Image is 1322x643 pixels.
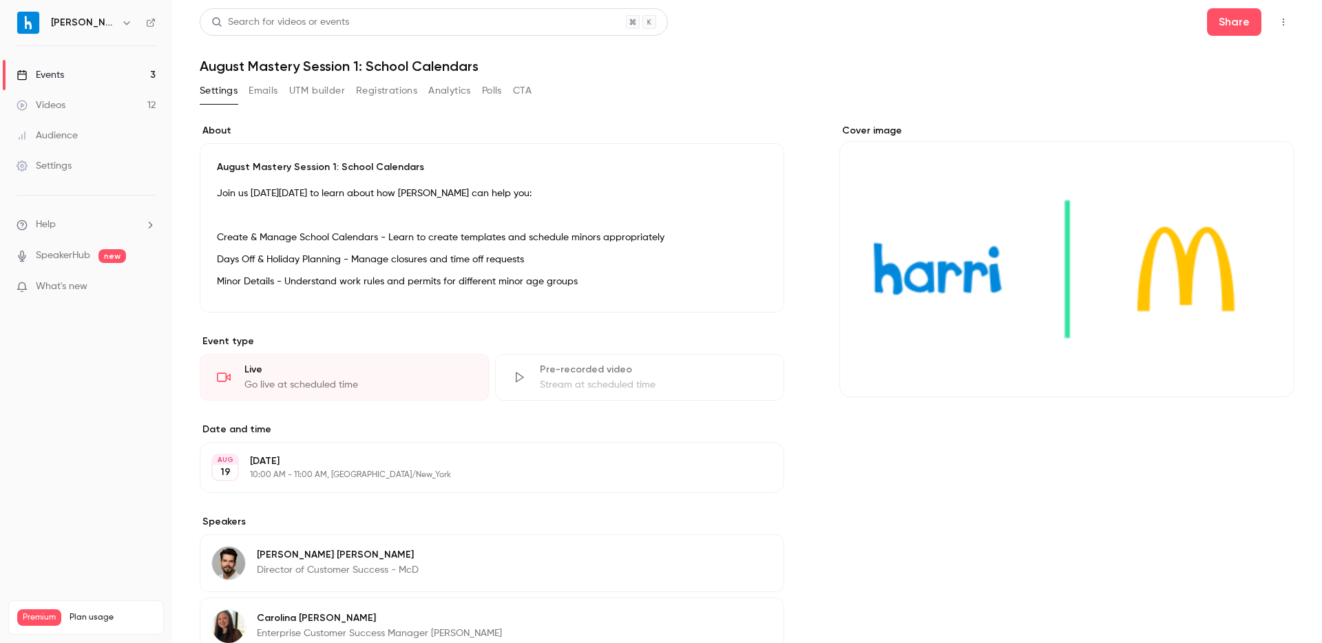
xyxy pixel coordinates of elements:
div: LiveGo live at scheduled time [200,354,490,401]
iframe: Noticeable Trigger [139,281,156,293]
button: Settings [200,80,238,102]
div: Pre-recorded videoStream at scheduled time [495,354,785,401]
label: Date and time [200,423,784,436]
div: Audience [17,129,78,143]
button: Registrations [356,80,417,102]
span: What's new [36,280,87,294]
p: 19 [220,465,231,479]
p: [DATE] [250,454,711,468]
a: SpeakerHub [36,249,90,263]
h1: August Mastery Session 1: School Calendars [200,58,1294,74]
button: Share [1207,8,1261,36]
div: Pre-recorded video [540,363,768,377]
p: Join us [DATE][DATE] to learn about how [PERSON_NAME] can help you: [217,185,767,202]
p: Minor Details - Understand work rules and permits for different minor age groups [217,273,767,290]
button: Analytics [428,80,471,102]
label: About [200,124,784,138]
p: 10:00 AM - 11:00 AM, [GEOGRAPHIC_DATA]/New_York [250,470,711,481]
div: Events [17,68,64,82]
button: Emails [249,80,277,102]
div: Live [244,363,472,377]
img: Carolina Zuniga [212,610,245,643]
div: Go live at scheduled time [244,378,472,392]
p: Create & Manage School Calendars - Learn to create templates and schedule minors appropriately [217,229,767,246]
span: new [98,249,126,263]
label: Cover image [839,124,1294,138]
span: Plan usage [70,612,155,623]
span: Help [36,218,56,232]
section: Cover image [839,124,1294,397]
img: Harri [17,12,39,34]
div: Stream at scheduled time [540,378,768,392]
p: Enterprise Customer Success Manager [PERSON_NAME] [257,626,502,640]
div: Videos [17,98,65,112]
p: Carolina [PERSON_NAME] [257,611,502,625]
p: Event type [200,335,784,348]
button: UTM builder [289,80,345,102]
div: Search for videos or events [211,15,349,30]
h6: [PERSON_NAME] [51,16,116,30]
label: Speakers [200,515,784,529]
button: Polls [482,80,502,102]
p: [PERSON_NAME] [PERSON_NAME] [257,548,419,562]
button: CTA [513,80,532,102]
div: Dennis Ivanov[PERSON_NAME] [PERSON_NAME]Director of Customer Success - McD [200,534,784,592]
span: Premium [17,609,61,626]
p: August Mastery Session 1: School Calendars [217,160,767,174]
p: Days Off & Holiday Planning - Manage closures and time off requests [217,251,767,268]
img: Dennis Ivanov [212,547,245,580]
li: help-dropdown-opener [17,218,156,232]
p: Director of Customer Success - McD [257,563,419,577]
div: AUG [213,455,238,465]
div: Settings [17,159,72,173]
